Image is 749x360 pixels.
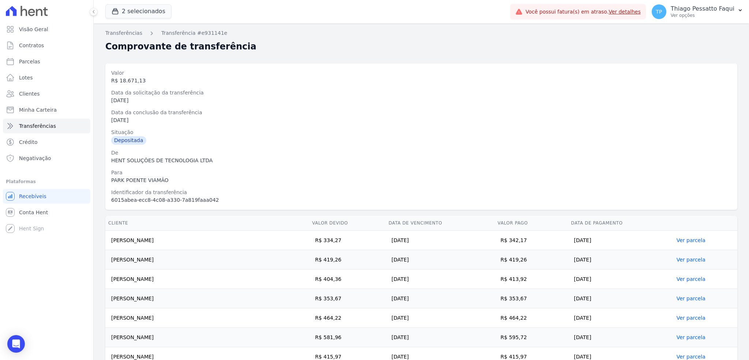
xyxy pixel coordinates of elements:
[19,90,39,97] span: Clientes
[105,231,309,250] td: [PERSON_NAME]
[19,26,48,33] span: Visão Geral
[111,89,731,97] div: Data da solicitação da transferência
[105,328,309,347] td: [PERSON_NAME]
[111,136,146,145] div: Depositada
[309,289,385,308] td: R$ 353,67
[309,270,385,289] td: R$ 404,36
[677,315,705,321] a: Ver parcela
[19,193,46,200] span: Recebíveis
[495,289,568,308] td: R$ 353,67
[19,209,48,216] span: Conta Hent
[3,70,90,85] a: Lotes
[3,103,90,117] a: Minha Carteira
[385,308,494,328] td: [DATE]
[19,58,40,65] span: Parcelas
[19,106,57,114] span: Minha Carteira
[568,216,673,231] th: Data de Pagamento
[3,205,90,220] a: Conta Hent
[105,250,309,270] td: [PERSON_NAME]
[309,231,385,250] td: R$ 334,27
[568,250,673,270] td: [DATE]
[111,189,731,196] div: Identificador da transferência
[105,4,172,18] button: 2 selecionados
[656,9,662,14] span: TP
[111,69,731,77] div: Valor
[111,129,731,136] div: Situação
[3,86,90,101] a: Clientes
[3,54,90,69] a: Parcelas
[111,169,731,177] div: Para
[671,12,734,18] p: Ver opções
[105,289,309,308] td: [PERSON_NAME]
[385,328,494,347] td: [DATE]
[385,216,494,231] th: Data de Vencimento
[677,296,705,301] a: Ver parcela
[568,231,673,250] td: [DATE]
[526,8,641,16] span: Você possui fatura(s) em atraso.
[3,119,90,133] a: Transferências
[111,149,731,157] div: De
[677,334,705,340] a: Ver parcela
[495,250,568,270] td: R$ 419,26
[495,216,568,231] th: Valor pago
[309,308,385,328] td: R$ 464,22
[385,270,494,289] td: [DATE]
[385,250,494,270] td: [DATE]
[111,109,731,116] div: Data da conclusão da transferência
[105,29,737,37] nav: Breadcrumb
[568,289,673,308] td: [DATE]
[19,138,38,146] span: Crédito
[111,157,731,164] div: HENT SOLUÇÕES DE TECNOLOGIA LTDA
[111,77,731,85] div: R$ 18.671,13
[111,196,731,204] div: 6015abea-ecc8-4c08-a330-7a819faaa042
[19,42,44,49] span: Contratos
[7,335,25,353] div: Open Intercom Messenger
[161,29,227,37] a: Transferência #e931141e
[677,276,705,282] a: Ver parcela
[385,289,494,308] td: [DATE]
[495,270,568,289] td: R$ 413,92
[19,155,51,162] span: Negativação
[19,122,56,130] span: Transferências
[385,231,494,250] td: [DATE]
[105,40,256,53] h2: Comprovante de transferência
[568,270,673,289] td: [DATE]
[3,151,90,166] a: Negativação
[309,250,385,270] td: R$ 419,26
[568,328,673,347] td: [DATE]
[309,216,385,231] th: Valor devido
[646,1,749,22] button: TP Thiago Pessatto Faqui Ver opções
[19,74,33,81] span: Lotes
[111,97,731,104] div: [DATE]
[105,270,309,289] td: [PERSON_NAME]
[671,5,734,12] p: Thiago Pessatto Faqui
[677,354,705,360] a: Ver parcela
[6,177,87,186] div: Plataformas
[568,308,673,328] td: [DATE]
[105,29,142,37] a: Transferências
[3,38,90,53] a: Contratos
[495,328,568,347] td: R$ 595,72
[111,177,731,184] div: PARK POENTE VIAMÃO
[495,231,568,250] td: R$ 342,17
[495,308,568,328] td: R$ 464,22
[3,22,90,37] a: Visão Geral
[3,135,90,149] a: Crédito
[677,257,705,263] a: Ver parcela
[609,9,641,15] a: Ver detalhes
[105,308,309,328] td: [PERSON_NAME]
[3,189,90,204] a: Recebíveis
[677,237,705,243] a: Ver parcela
[111,116,731,124] div: [DATE]
[105,216,309,231] th: Cliente
[309,328,385,347] td: R$ 581,96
